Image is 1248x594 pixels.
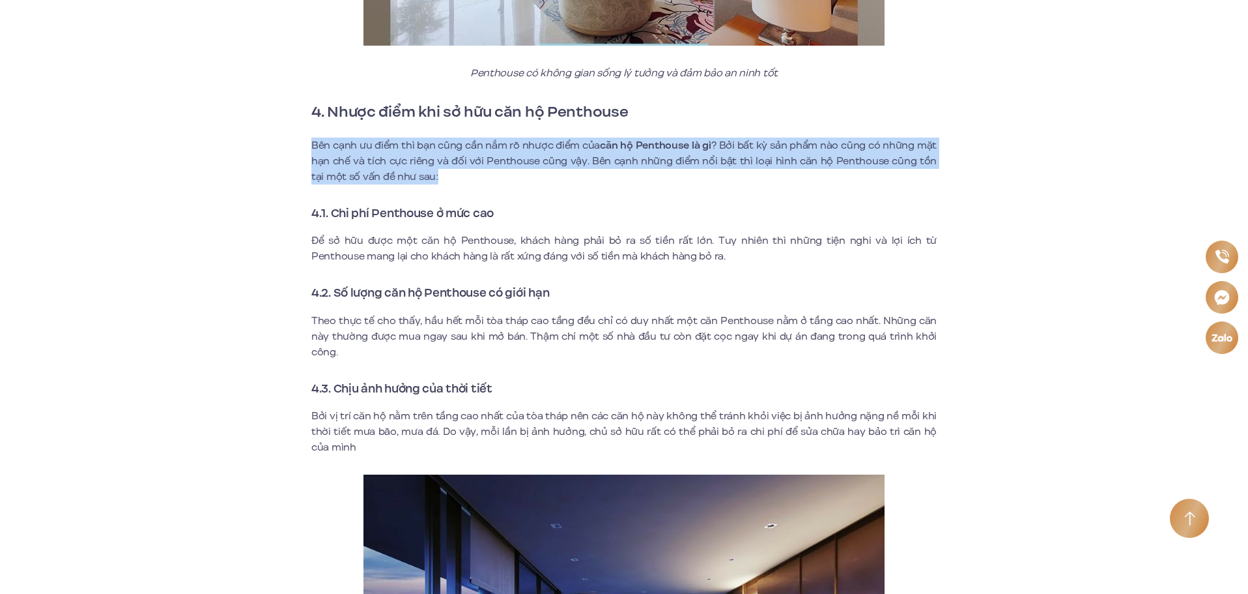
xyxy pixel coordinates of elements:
[311,138,937,185] p: Bên cạnh ưu điểm thì bạn cũng cần nắm rõ nhược điểm của ? Bởi bất kỳ sản phẩm nào cũng có những m...
[311,380,492,397] strong: 4.3. Chịu ảnh hưởng của thời tiết
[311,233,937,264] p: Để sở hữu được một căn hộ Penthouse, khách hàng phải bỏ ra số tiền rất lớn. Tuy nhiên thì những t...
[311,100,629,123] strong: 4. Nhược điểm khi sở hữu căn hộ Penthouse
[1215,250,1228,263] img: Phone icon
[311,313,937,360] p: Theo thực tế cho thấy, hầu hết mỗi tòa tháp cao tầng đều chỉ có duy nhất một căn Penthouse nằm ở ...
[470,66,778,80] em: Penthouse có không gian sống lý tưởng và đảm bảo an ninh tốt
[1211,334,1232,342] img: Zalo icon
[311,284,549,301] strong: 4.2. Số lượng căn hộ Penthouse có giới hạn
[311,408,937,455] p: Bởi vị trí căn hộ nằm trên tầng cao nhất của tòa tháp nên các căn hộ này không thể tránh khỏi việ...
[311,205,494,222] strong: 4.1. Chi phí Penthouse ở mức cao
[1184,511,1195,526] img: Arrow icon
[600,138,711,153] strong: căn hộ Penthouse là gì
[1214,290,1230,305] img: Messenger icon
